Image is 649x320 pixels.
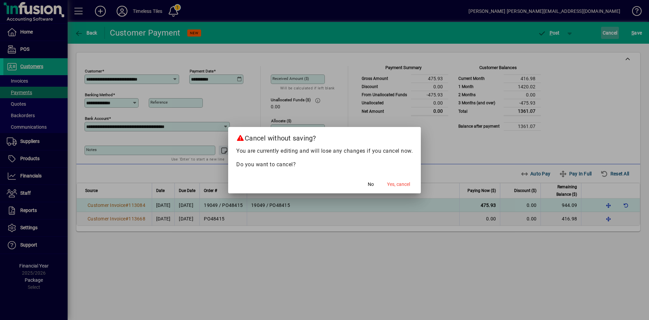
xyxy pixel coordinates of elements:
[236,161,413,169] p: Do you want to cancel?
[360,178,382,191] button: No
[384,178,413,191] button: Yes, cancel
[368,181,374,188] span: No
[228,127,421,147] h2: Cancel without saving?
[236,147,413,155] p: You are currently editing and will lose any changes if you cancel now.
[387,181,410,188] span: Yes, cancel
